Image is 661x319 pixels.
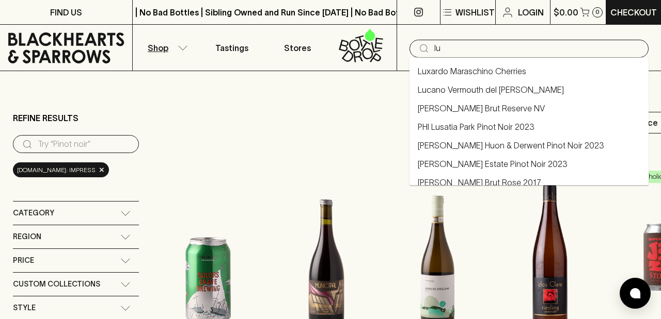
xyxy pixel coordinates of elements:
p: Stores [284,42,311,54]
p: $0.00 [554,6,578,19]
input: Try "Pinot noir" [434,40,640,57]
a: Lucano Vermouth del [PERSON_NAME] [418,83,564,96]
input: Try “Pinot noir” [38,136,131,153]
a: Luxardo Maraschino Cherries [418,65,526,77]
a: Stores [265,25,331,71]
div: Category [13,202,139,225]
span: Style [13,301,36,314]
a: [PERSON_NAME] Brut Rose 2017 [418,176,541,189]
p: 0 [595,9,600,15]
p: FIND US [50,6,82,19]
p: Refine Results [13,112,78,124]
a: Tastings [199,25,265,71]
button: Shop [133,25,199,71]
div: Price [13,249,139,272]
div: Custom Collections [13,273,139,296]
div: Region [13,225,139,248]
p: Login [518,6,544,19]
span: Category [13,207,54,220]
p: Wishlist [455,6,495,19]
span: Price [13,254,34,267]
p: Checkout [610,6,657,19]
span: Custom Collections [13,278,100,291]
span: Region [13,230,41,243]
span: × [99,164,105,175]
img: bubble-icon [630,288,640,298]
a: [PERSON_NAME] Huon & Derwent Pinot Noir 2023 [418,139,604,152]
a: [PERSON_NAME] Brut Reserve NV [418,102,545,114]
span: [DOMAIN_NAME]: Impress [17,165,96,175]
a: PHI Lusatia Park Pinot Noir 2023 [418,121,534,133]
p: Tastings [215,42,248,54]
a: [PERSON_NAME] Estate Pinot Noir 2023 [418,158,568,170]
p: Shop [148,42,168,54]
